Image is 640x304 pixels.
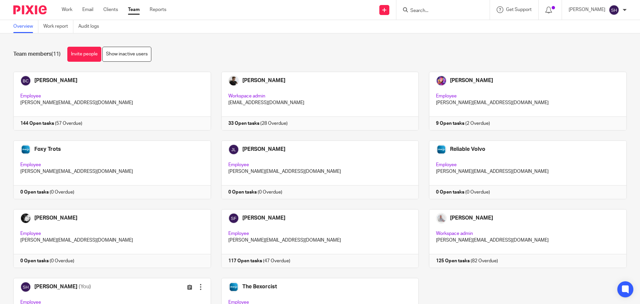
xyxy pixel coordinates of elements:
[103,6,118,13] a: Clients
[410,8,470,14] input: Search
[78,20,104,33] a: Audit logs
[150,6,166,13] a: Reports
[102,47,151,62] a: Show inactive users
[82,6,93,13] a: Email
[569,6,605,13] p: [PERSON_NAME]
[13,20,38,33] a: Overview
[51,51,61,57] span: (11)
[506,7,532,12] span: Get Support
[13,51,61,58] h1: Team members
[67,47,101,62] a: Invite people
[43,20,73,33] a: Work report
[609,5,619,15] img: svg%3E
[128,6,140,13] a: Team
[13,5,47,14] img: Pixie
[62,6,72,13] a: Work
